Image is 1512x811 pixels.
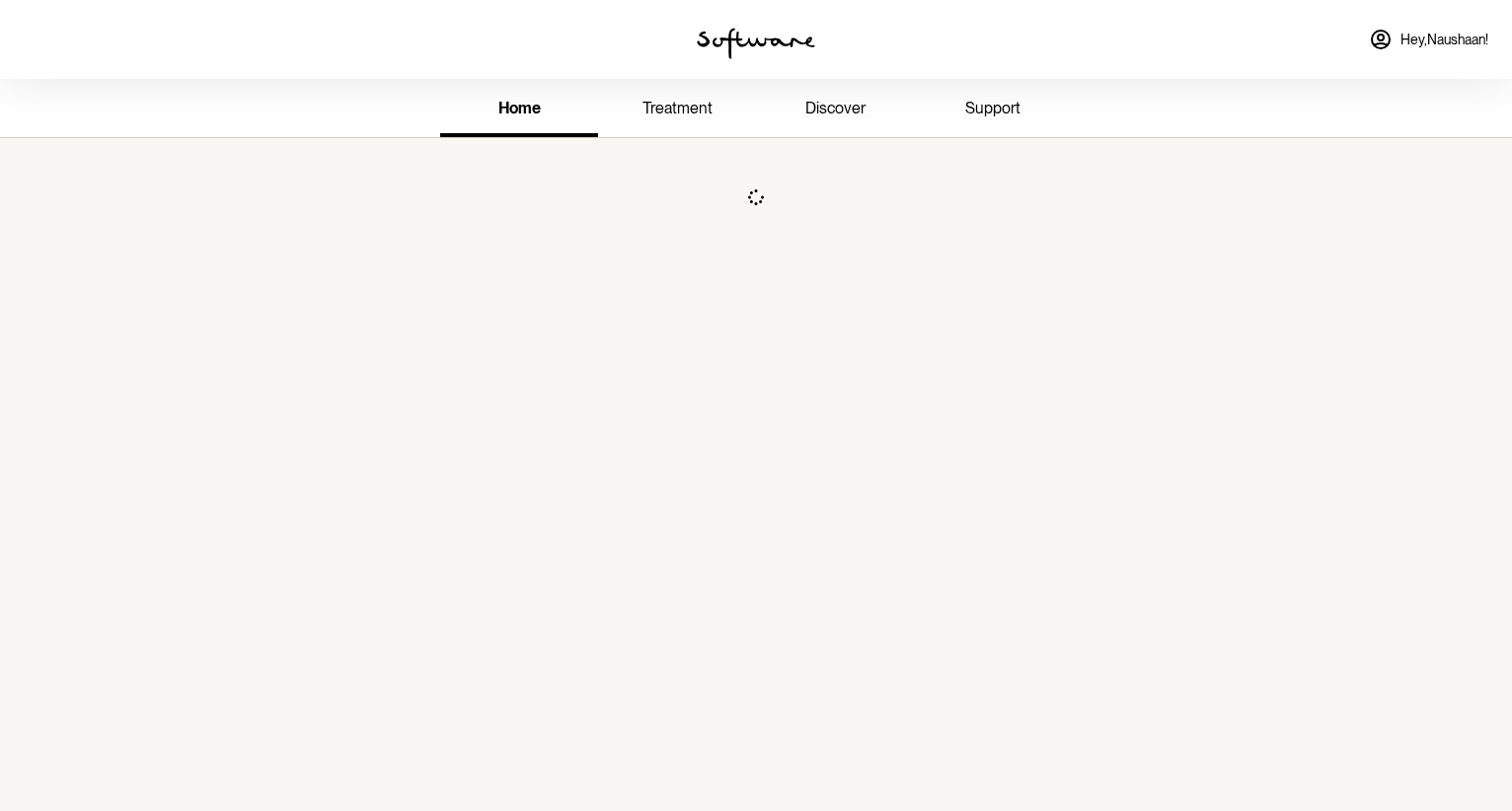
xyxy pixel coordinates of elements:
[498,99,541,117] span: home
[1400,32,1488,48] span: Hey, Naushaan !
[440,83,598,137] a: home
[756,83,914,137] a: discover
[965,99,1021,117] span: support
[1357,16,1500,63] a: Hey,Naushaan!
[697,28,815,59] img: software logo
[598,83,756,137] a: treatment
[643,99,713,117] span: treatment
[805,99,866,117] span: discover
[914,83,1072,137] a: support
